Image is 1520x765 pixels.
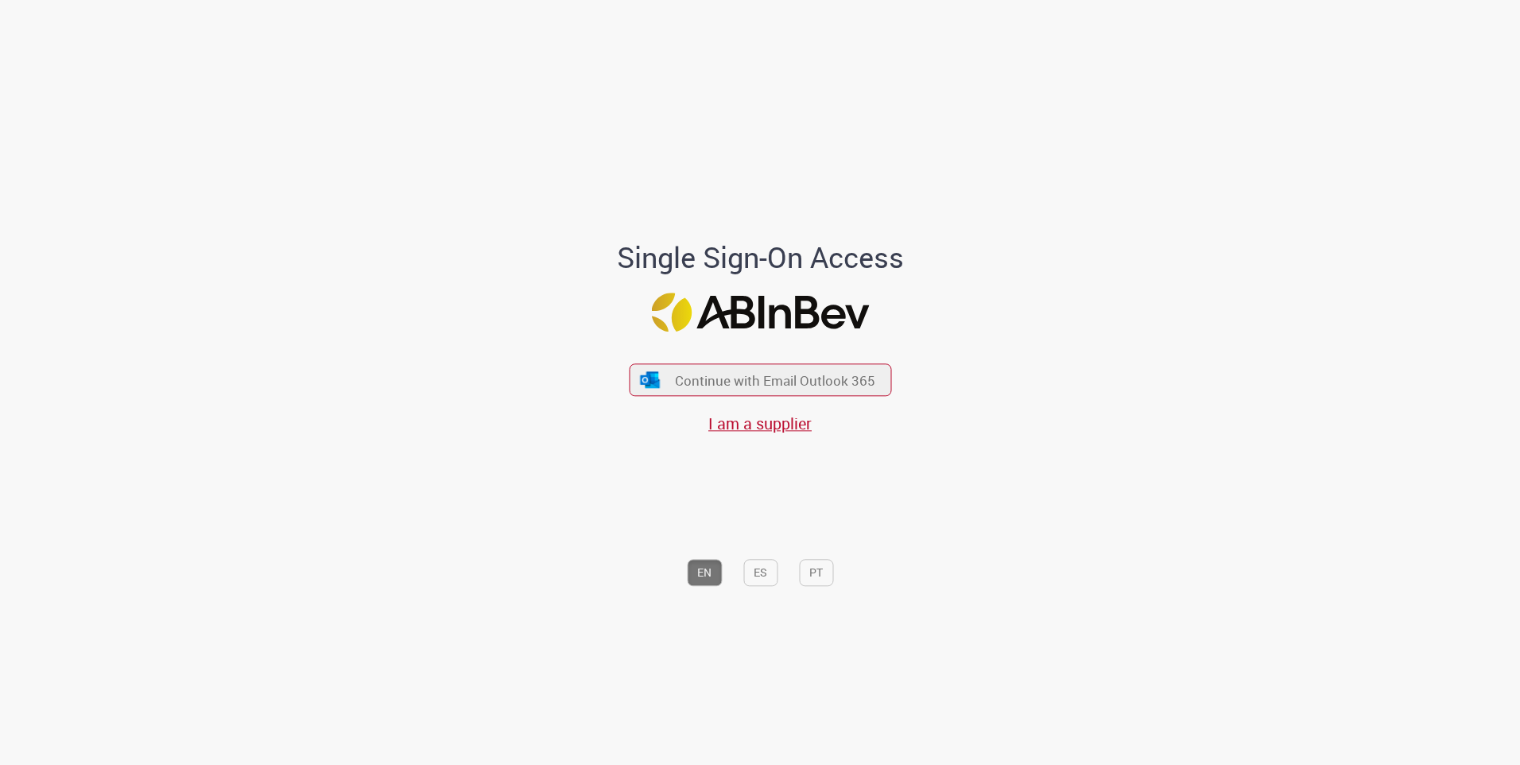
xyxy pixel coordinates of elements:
img: Logo ABInBev [651,293,869,332]
h1: Single Sign-On Access [540,243,981,274]
button: EN [687,559,722,586]
a: I am a supplier [708,414,812,435]
span: Continue with Email Outlook 365 [675,371,875,390]
img: ícone Azure/Microsoft 360 [639,371,661,388]
button: PT [799,559,833,586]
button: ícone Azure/Microsoft 360 Continue with Email Outlook 365 [629,363,891,396]
button: ES [743,559,777,586]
